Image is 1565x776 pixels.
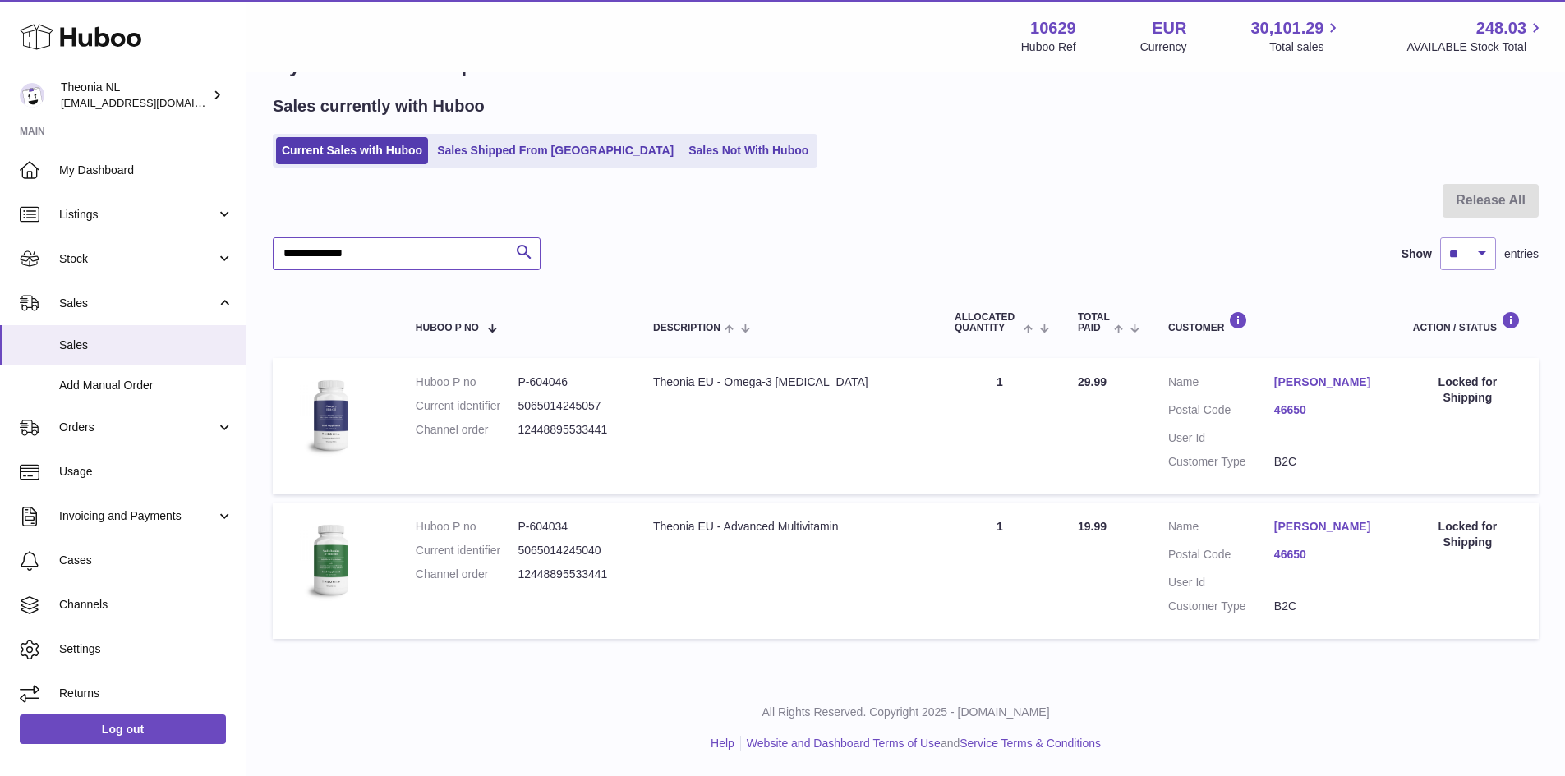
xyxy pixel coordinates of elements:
[61,80,209,111] div: Theonia NL
[273,95,485,117] h2: Sales currently with Huboo
[59,378,233,393] span: Add Manual Order
[59,207,216,223] span: Listings
[416,422,518,438] dt: Channel order
[1030,17,1076,39] strong: 10629
[1413,374,1522,406] div: Locked for Shipping
[711,737,734,750] a: Help
[518,398,620,414] dd: 5065014245057
[1078,520,1107,533] span: 19.99
[416,398,518,414] dt: Current identifier
[518,543,620,558] dd: 5065014245040
[1476,17,1526,39] span: 248.03
[59,337,233,353] span: Sales
[1168,575,1274,590] dt: User Id
[1078,312,1110,333] span: Total paid
[1274,599,1380,614] dd: B2C
[1140,39,1187,55] div: Currency
[1168,454,1274,470] dt: Customer Type
[1406,39,1545,55] span: AVAILABLE Stock Total
[1402,246,1432,262] label: Show
[20,83,44,108] img: info@wholesomegoods.eu
[1168,599,1274,614] dt: Customer Type
[683,137,814,164] a: Sales Not With Huboo
[416,543,518,558] dt: Current identifier
[1250,17,1342,55] a: 30,101.29 Total sales
[518,374,620,390] dd: P-604046
[416,323,479,333] span: Huboo P no
[431,137,679,164] a: Sales Shipped From [GEOGRAPHIC_DATA]
[1168,374,1274,394] dt: Name
[1274,519,1380,535] a: [PERSON_NAME]
[1168,519,1274,539] dt: Name
[276,137,428,164] a: Current Sales with Huboo
[416,374,518,390] dt: Huboo P no
[59,686,233,701] span: Returns
[1250,17,1323,39] span: 30,101.29
[59,251,216,267] span: Stock
[1406,17,1545,55] a: 248.03 AVAILABLE Stock Total
[1078,375,1107,388] span: 29.99
[1168,402,1274,422] dt: Postal Code
[1168,430,1274,446] dt: User Id
[1274,454,1380,470] dd: B2C
[416,519,518,535] dt: Huboo P no
[1269,39,1342,55] span: Total sales
[1274,402,1380,418] a: 46650
[1274,374,1380,390] a: [PERSON_NAME]
[653,323,720,333] span: Description
[20,714,226,744] a: Log out
[741,736,1101,751] li: and
[59,464,233,480] span: Usage
[960,737,1101,750] a: Service Terms & Conditions
[59,597,233,613] span: Channels
[1504,246,1539,262] span: entries
[518,422,620,438] dd: 12448895533441
[1168,547,1274,567] dt: Postal Code
[653,519,922,535] div: Theonia EU - Advanced Multivitamin
[518,519,620,535] dd: P-604034
[289,519,371,601] img: 106291725893241.jpg
[518,567,620,582] dd: 12448895533441
[1021,39,1076,55] div: Huboo Ref
[289,374,371,457] img: 106291725893086.jpg
[747,737,941,750] a: Website and Dashboard Terms of Use
[260,705,1552,720] p: All Rights Reserved. Copyright 2025 - [DOMAIN_NAME]
[955,312,1020,333] span: ALLOCATED Quantity
[416,567,518,582] dt: Channel order
[653,374,922,390] div: Theonia EU - Omega-3 [MEDICAL_DATA]
[59,553,233,568] span: Cases
[59,163,233,178] span: My Dashboard
[61,96,242,109] span: [EMAIL_ADDRESS][DOMAIN_NAME]
[1152,17,1186,39] strong: EUR
[938,503,1061,639] td: 1
[59,420,216,435] span: Orders
[59,508,216,524] span: Invoicing and Payments
[59,296,216,311] span: Sales
[1168,311,1380,333] div: Customer
[1413,519,1522,550] div: Locked for Shipping
[1413,311,1522,333] div: Action / Status
[1274,547,1380,562] a: 46650
[59,641,233,657] span: Settings
[938,358,1061,494] td: 1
